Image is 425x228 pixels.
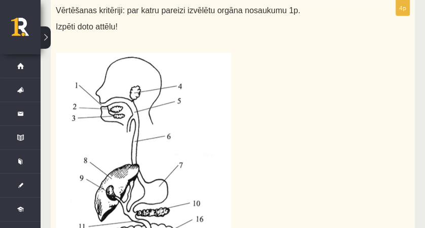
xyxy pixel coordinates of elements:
[10,10,343,21] body: Editor, wiswyg-editor-user-answer-47024907465820
[56,6,300,15] span: Vērtēšanas kritēriji: par katru pareizi izvēlētu orgāna nosaukumu 1p.
[11,18,41,43] a: Rīgas 1. Tālmācības vidusskola
[56,22,118,31] span: Izpēti doto attēlu!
